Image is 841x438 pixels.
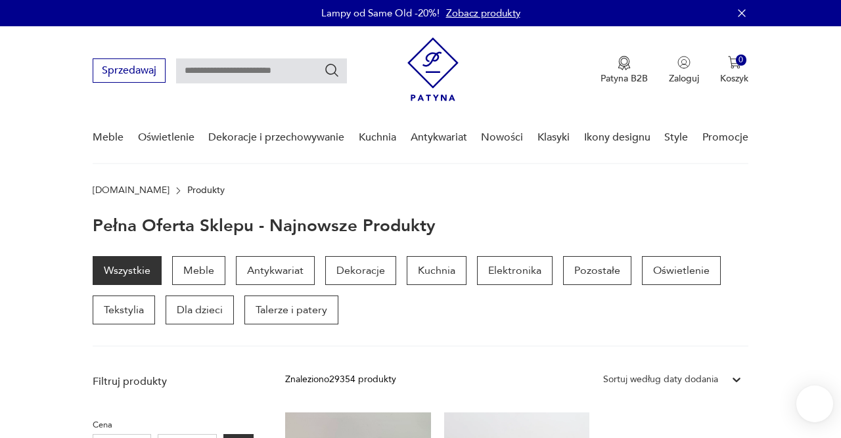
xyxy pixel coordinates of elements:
p: Produkty [187,185,225,196]
a: Zobacz produkty [446,7,520,20]
a: Klasyki [537,112,570,163]
a: Nowości [481,112,523,163]
button: Szukaj [324,62,340,78]
p: Patyna B2B [601,72,648,85]
a: Dekoracje i przechowywanie [208,112,344,163]
button: 0Koszyk [720,56,748,85]
a: Wszystkie [93,256,162,285]
div: Sortuj według daty dodania [603,372,718,387]
button: Patyna B2B [601,56,648,85]
a: Ikona medaluPatyna B2B [601,56,648,85]
a: Pozostałe [563,256,631,285]
button: Sprzedawaj [93,58,166,83]
p: Zaloguj [669,72,699,85]
a: Tekstylia [93,296,155,324]
img: Ikona medalu [618,56,631,70]
a: Style [664,112,688,163]
img: Ikona koszyka [728,56,741,69]
a: Kuchnia [359,112,396,163]
img: Ikonka użytkownika [677,56,691,69]
a: Oświetlenie [642,256,721,285]
a: [DOMAIN_NAME] [93,185,170,196]
iframe: Smartsupp widget button [796,385,833,422]
h1: Pełna oferta sklepu - najnowsze produkty [93,217,436,235]
p: Cena [93,418,254,432]
a: Kuchnia [407,256,466,285]
button: Zaloguj [669,56,699,85]
a: Dekoracje [325,256,396,285]
a: Antykwariat [411,112,467,163]
p: Lampy od Same Old -20%! [321,7,440,20]
div: Znaleziono 29354 produkty [285,372,396,387]
a: Dla dzieci [166,296,234,324]
a: Promocje [702,112,748,163]
p: Koszyk [720,72,748,85]
a: Talerze i patery [244,296,338,324]
a: Antykwariat [236,256,315,285]
div: 0 [736,55,747,66]
a: Meble [93,112,124,163]
a: Meble [172,256,225,285]
a: Elektronika [477,256,553,285]
a: Ikony designu [584,112,650,163]
a: Oświetlenie [138,112,194,163]
a: Sprzedawaj [93,67,166,76]
p: Filtruj produkty [93,374,254,389]
img: Patyna - sklep z meblami i dekoracjami vintage [407,37,459,101]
